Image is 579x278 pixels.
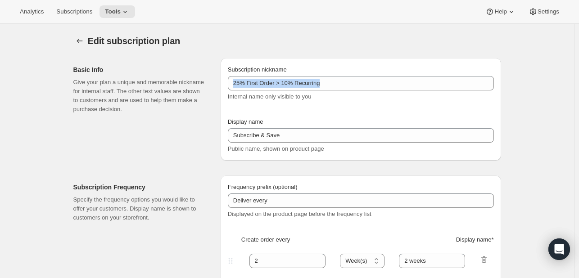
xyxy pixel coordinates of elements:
[228,211,371,217] span: Displayed on the product page before the frequency list
[228,93,312,100] span: Internal name only visible to you
[73,65,206,74] h2: Basic Info
[538,8,559,15] span: Settings
[228,128,494,143] input: Subscribe & Save
[228,118,263,125] span: Display name
[241,235,290,244] span: Create order every
[523,5,565,18] button: Settings
[456,235,494,244] span: Display name *
[228,184,298,190] span: Frequency prefix (optional)
[228,76,494,90] input: Subscribe & Save
[228,193,494,208] input: Deliver every
[56,8,92,15] span: Subscriptions
[228,145,324,152] span: Public name, shown on product page
[51,5,98,18] button: Subscriptions
[73,195,206,222] p: Specify the frequency options you would like to offer your customers. Display name is shown to cu...
[73,183,206,192] h2: Subscription Frequency
[105,8,121,15] span: Tools
[14,5,49,18] button: Analytics
[494,8,507,15] span: Help
[399,254,465,268] input: 1 month
[548,238,570,260] div: Open Intercom Messenger
[20,8,44,15] span: Analytics
[73,35,86,47] button: Subscription plans
[480,5,521,18] button: Help
[228,66,287,73] span: Subscription nickname
[100,5,135,18] button: Tools
[88,36,181,46] span: Edit subscription plan
[73,78,206,114] p: Give your plan a unique and memorable nickname for internal staff. The other text values are show...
